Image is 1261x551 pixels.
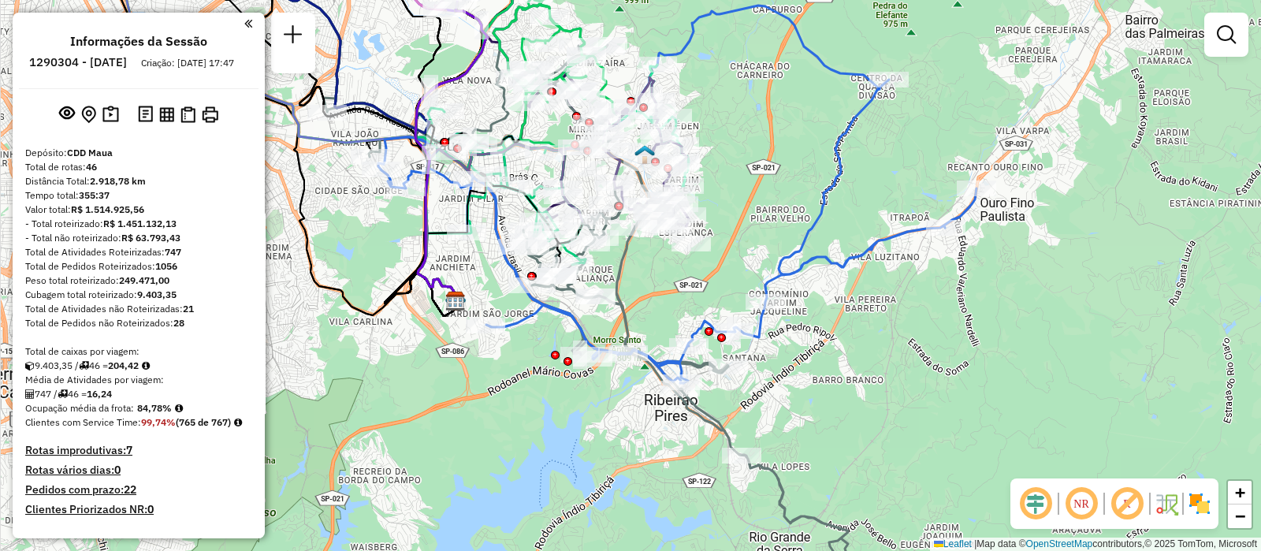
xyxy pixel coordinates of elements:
i: Cubagem total roteirizado [25,361,35,370]
i: Total de rotas [79,361,89,370]
h4: Pedidos com prazo: [25,483,136,497]
h4: Informações da Sessão [70,34,207,49]
strong: 0 [114,463,121,477]
div: - Total não roteirizado: [25,231,252,245]
h4: Clientes Priorizados NR: [25,503,252,516]
div: Total de caixas por viagem: [25,344,252,359]
h4: Rotas improdutivas: [25,444,252,457]
i: Meta Caixas/viagem: 165,10 Diferença: 39,32 [142,361,150,370]
div: Total de Atividades Roteirizadas: [25,245,252,259]
span: Ocupação média da frota: [25,402,134,414]
div: Atividade não roteirizada - DOUGLAS MELO DO NASC [575,289,615,304]
div: Distância Total: [25,174,252,188]
strong: 22 [124,482,136,497]
strong: 1056 [155,260,177,272]
span: Clientes com Service Time: [25,416,141,428]
img: CDD Maua [445,291,466,311]
strong: 84,78% [137,402,172,414]
div: Cubagem total roteirizado: [25,288,252,302]
div: Total de Atividades não Roteirizadas: [25,302,252,316]
strong: 355:37 [79,189,110,201]
strong: 249.471,00 [119,274,169,286]
div: 747 / 46 = [25,387,252,401]
a: Exibir filtros [1211,19,1242,50]
span: Exibir rótulo [1108,485,1146,523]
strong: (765 de 767) [176,416,231,428]
button: Visualizar relatório de Roteirização [156,103,177,125]
button: Centralizar mapa no depósito ou ponto de apoio [78,102,99,127]
strong: 21 [183,303,194,315]
button: Painel de Sugestão [99,102,122,127]
h4: Rotas vários dias: [25,464,252,477]
div: Atividade não roteirizada - LOURIVAL FERREIRA DE [537,268,576,284]
img: Exibir/Ocultar setores [1187,491,1212,516]
div: Criação: [DATE] 17:47 [135,56,240,70]
a: Leaflet [934,538,972,549]
img: Fluxo de ruas [1154,491,1179,516]
a: Zoom in [1228,481,1252,504]
em: Rotas cross docking consideradas [234,418,242,427]
div: Peso total roteirizado: [25,274,252,288]
div: Total de Pedidos Roteirizados: [25,259,252,274]
strong: CDD Maua [67,147,113,158]
button: Exibir sessão original [56,102,78,127]
span: Ocultar deslocamento [1017,485,1055,523]
strong: R$ 63.793,43 [121,232,180,244]
div: Média de Atividades por viagem: [25,373,252,387]
strong: R$ 1.451.132,13 [103,218,177,229]
button: Imprimir Rotas [199,103,221,126]
strong: R$ 1.514.925,56 [71,203,144,215]
strong: 204,42 [108,359,139,371]
em: Média calculada utilizando a maior ocupação (%Peso ou %Cubagem) de cada rota da sessão. Rotas cro... [175,404,183,413]
div: 9.403,35 / 46 = [25,359,252,373]
h4: Transportadoras [25,536,252,549]
div: Map data © contributors,© 2025 TomTom, Microsoft [930,538,1261,551]
div: Atividade não roteirizada - 57.732.748 MARCELO VINICIUS DA SILVA [671,236,711,251]
span: | [974,538,976,549]
div: Depósito: [25,146,252,160]
strong: 28 [173,317,184,329]
div: Valor total: [25,203,252,217]
div: Atividade não roteirizada - DAVID BENIDES [589,196,628,212]
div: Total de Pedidos não Roteirizados: [25,316,252,330]
div: Tempo total: [25,188,252,203]
a: OpenStreetMap [1026,538,1093,549]
i: Total de rotas [58,389,68,399]
strong: 9.403,35 [137,289,177,300]
h6: 1290304 - [DATE] [29,55,127,69]
strong: 747 [165,246,181,258]
strong: 46 [86,161,97,173]
img: 609 UDC Light WCL Jardim Zaíra [634,144,655,165]
button: Logs desbloquear sessão [135,102,156,127]
strong: 99,74% [141,416,176,428]
div: Total de rotas: [25,160,252,174]
div: - Total roteirizado: [25,217,252,231]
span: Ocultar NR [1062,485,1100,523]
span: − [1235,506,1245,526]
i: Total de Atividades [25,389,35,399]
a: Clique aqui para minimizar o painel [244,14,252,32]
strong: 2.918,78 km [90,175,146,187]
div: Atividade não roteirizada - BRUNO ROBERTO FERREI [567,161,606,177]
span: + [1235,482,1245,502]
strong: 16,24 [87,388,112,400]
strong: 7 [126,443,132,457]
div: Atividade não roteirizada - ERASMO MARTIM PEREIR [498,239,538,255]
a: Zoom out [1228,504,1252,528]
a: Nova sessão e pesquisa [277,19,309,54]
strong: 0 [147,502,154,516]
button: Visualizar Romaneio [177,103,199,126]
